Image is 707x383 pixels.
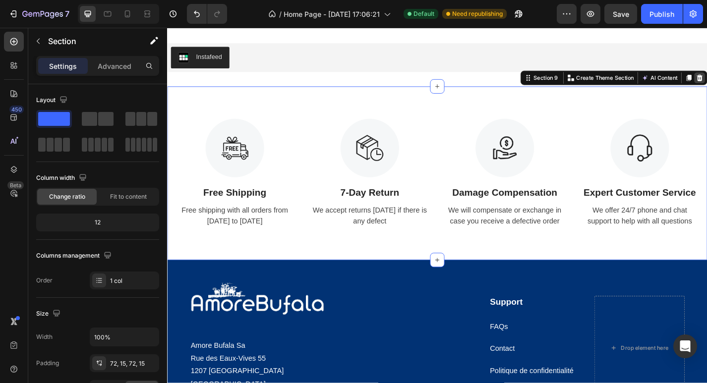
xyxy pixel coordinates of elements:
[305,195,439,220] div: We will compensate or exchange in case you receive a defective order
[340,101,404,165] img: Alt Image
[36,359,59,368] div: Padding
[157,174,289,190] p: 7-Day Return
[451,51,514,60] p: Create Theme Section
[306,174,438,190] p: Damage Compensation
[4,4,74,24] button: 7
[455,174,587,190] p: Expert Customer Service
[36,332,53,341] div: Width
[36,276,53,285] div: Order
[488,101,553,165] img: Alt Image
[413,9,434,18] span: Default
[355,347,454,361] p: Contact
[36,307,62,321] div: Size
[110,359,157,368] div: 72, 15, 72, 15
[25,281,174,323] img: gempages_526133140331168668-056db28b-bbb4-4de0-862c-301439c9b18b.png
[402,51,432,60] div: Section 9
[454,195,588,220] div: We offer 24/7 phone and chat support to help with all questions
[26,358,289,372] p: Rue des Eaux-Vives 55
[649,9,674,19] div: Publish
[90,328,159,346] input: Auto
[452,9,503,18] span: Need republishing
[604,4,637,24] button: Save
[9,106,24,113] div: 450
[48,35,129,47] p: Section
[354,296,455,310] h2: Support
[191,101,255,165] img: Alt Image
[641,4,683,24] button: Publish
[110,192,147,201] span: Fit to content
[284,9,380,19] span: Home Page - [DATE] 17:06:21
[167,28,707,383] iframe: Design area
[36,249,114,263] div: Columns management
[26,343,289,358] p: Amore Bufala Sa
[613,10,629,18] span: Save
[49,192,85,201] span: Change ratio
[500,349,552,357] div: Drop element here
[65,8,69,20] p: 7
[673,334,697,358] div: Open Intercom Messenger
[279,9,282,19] span: /
[7,181,24,189] div: Beta
[98,61,131,71] p: Advanced
[187,4,227,24] div: Undo/Redo
[355,326,375,334] a: FAQs
[156,195,290,220] div: We accept returns [DATE] if there is any defect
[36,94,69,107] div: Layout
[521,50,564,61] button: AI Content
[36,171,89,185] div: Column width
[38,216,157,229] div: 12
[110,276,157,285] div: 1 col
[49,61,77,71] p: Settings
